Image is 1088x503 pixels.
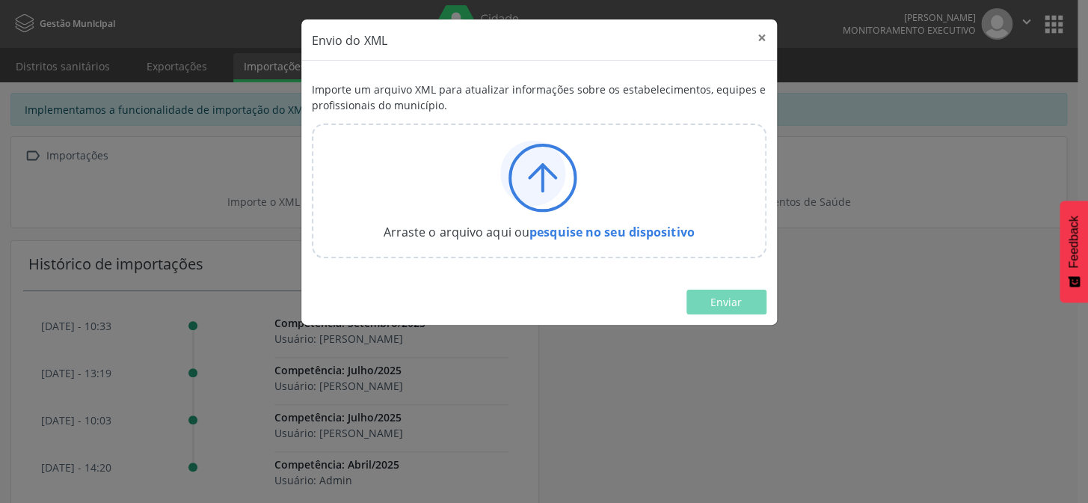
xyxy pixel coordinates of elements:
button: Close [747,19,777,56]
span: Feedback [1067,216,1081,268]
div: Importe um arquivo XML para atualizar informações sobre os estabelecimentos, equipes e profission... [312,71,766,124]
span: Enviar [710,295,742,309]
a: pesquise no seu dispositivo [529,224,695,240]
span: Envio do XML [312,32,387,49]
div: Arraste o arquivo aqui ou [329,223,749,241]
button: Feedback - Mostrar pesquisa [1060,201,1088,302]
button: Enviar [686,290,766,315]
